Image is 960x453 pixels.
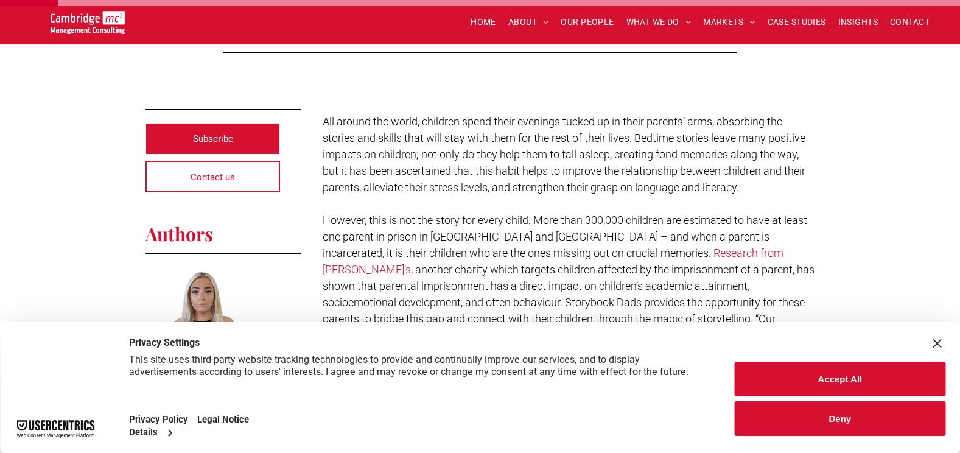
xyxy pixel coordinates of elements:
[145,161,281,192] a: Contact us
[145,123,281,155] a: Subscribe
[145,222,213,246] span: Authors
[464,13,502,32] a: HOME
[555,13,620,32] a: OUR PEOPLE
[191,162,235,192] span: Contact us
[51,11,125,34] img: Go to Homepage
[884,13,936,32] a: CONTACT
[193,124,233,154] span: Subscribe
[832,13,884,32] a: INSIGHTS
[323,115,805,194] span: All around the world, children spend their evenings tucked up in their parents’ arms, absorbing t...
[323,214,807,259] span: However, this is not the story for every child. More than 300,000 children are estimated to have ...
[51,13,125,26] a: Your Business Transformed | Cambridge Management Consulting
[323,263,815,358] span: , another charity which targets children affected by the imprisonment of a parent, has shown that...
[762,13,832,32] a: CASE STUDIES
[502,13,555,32] a: ABOUT
[620,13,698,32] a: WHAT WE DO
[145,267,267,371] a: Shania McNally
[697,13,761,32] a: MARKETS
